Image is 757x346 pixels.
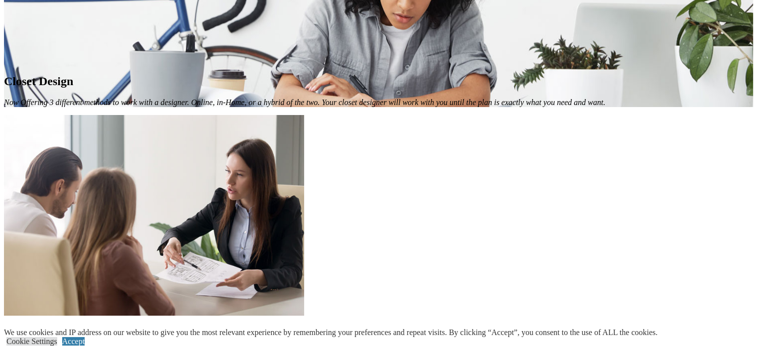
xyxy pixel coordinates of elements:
[4,328,753,341] h2: Collaborative Closet Design Success
[4,98,605,107] em: Now Offering 3 different methods to work with a designer. Online, in-Home, or a hybrid of the two...
[62,337,85,346] a: Accept
[4,328,657,337] div: We use cookies and IP address on our website to give you the most relevant experience by remember...
[4,75,753,88] h1: Closet Design
[6,337,57,346] a: Cookie Settings
[4,115,304,316] img: closet designer from closet factory shows elevations to a couple at a table.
